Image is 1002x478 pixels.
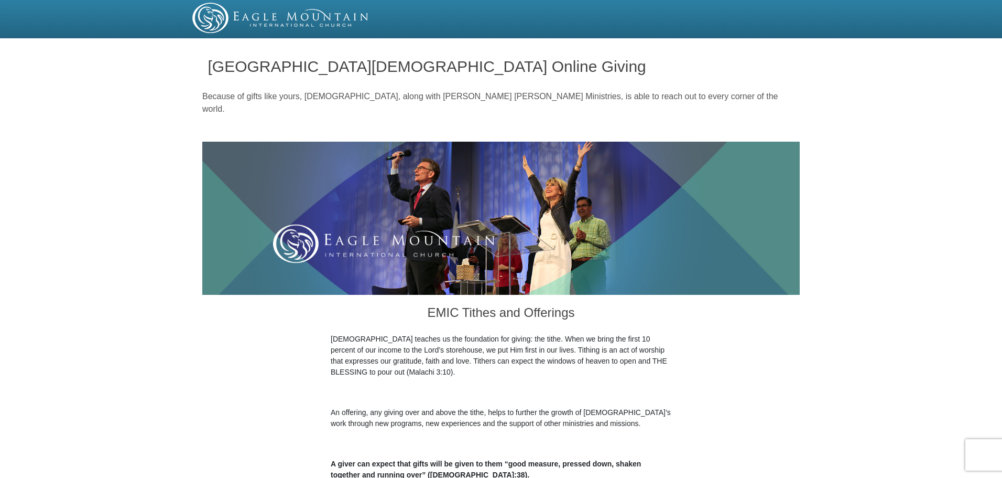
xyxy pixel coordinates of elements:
h1: [GEOGRAPHIC_DATA][DEMOGRAPHIC_DATA] Online Giving [208,58,794,75]
p: An offering, any giving over and above the tithe, helps to further the growth of [DEMOGRAPHIC_DAT... [331,407,671,429]
h3: EMIC Tithes and Offerings [331,295,671,334]
p: Because of gifts like yours, [DEMOGRAPHIC_DATA], along with [PERSON_NAME] [PERSON_NAME] Ministrie... [202,90,800,115]
p: [DEMOGRAPHIC_DATA] teaches us the foundation for giving: the tithe. When we bring the first 10 pe... [331,334,671,378]
img: EMIC [192,3,369,33]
